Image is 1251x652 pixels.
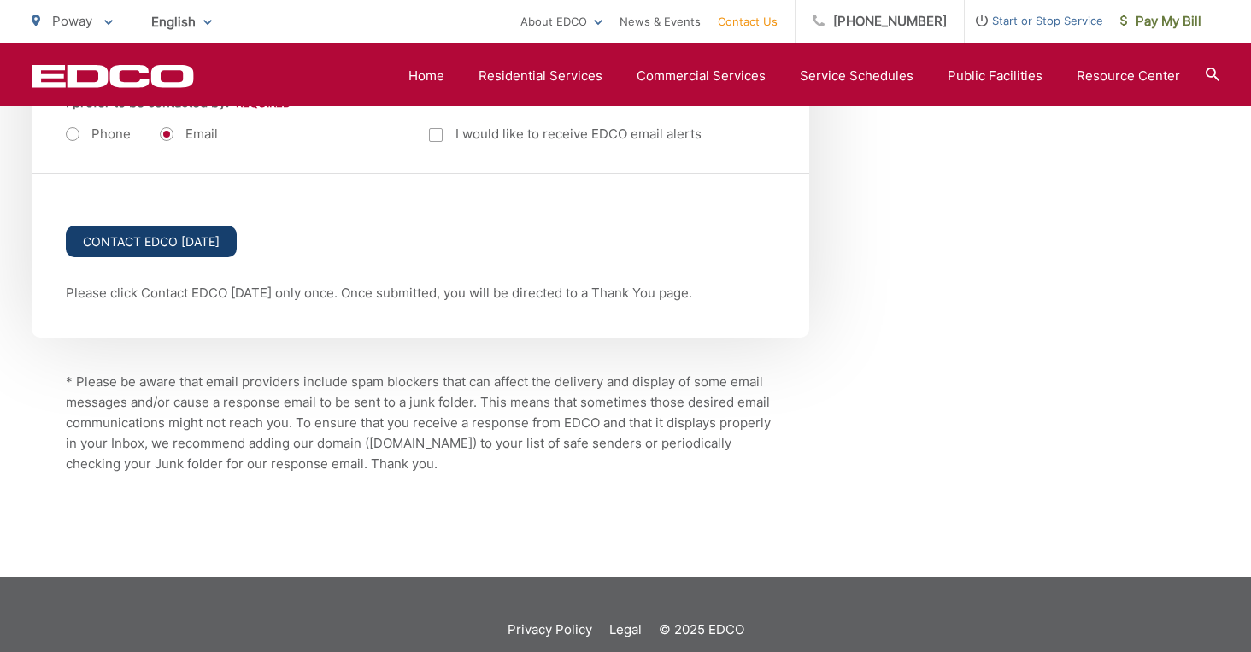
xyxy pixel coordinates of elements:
a: Home [408,66,444,86]
a: Privacy Policy [508,620,592,640]
label: I would like to receive EDCO email alerts [429,124,702,144]
a: Public Facilities [948,66,1042,86]
p: © 2025 EDCO [659,620,744,640]
a: EDCD logo. Return to the homepage. [32,64,194,88]
a: Legal [609,620,642,640]
a: Commercial Services [637,66,766,86]
label: Email [160,126,218,143]
label: Phone [66,126,131,143]
input: Contact EDCO [DATE] [66,226,237,257]
a: News & Events [620,11,701,32]
span: Poway [52,13,92,29]
a: Service Schedules [800,66,913,86]
p: Please click Contact EDCO [DATE] only once. Once submitted, you will be directed to a Thank You p... [66,283,775,303]
p: * Please be aware that email providers include spam blockers that can affect the delivery and dis... [66,372,775,474]
a: Resource Center [1077,66,1180,86]
span: English [138,7,225,37]
a: Residential Services [479,66,602,86]
span: Pay My Bill [1120,11,1201,32]
a: About EDCO [520,11,602,32]
a: Contact Us [718,11,778,32]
